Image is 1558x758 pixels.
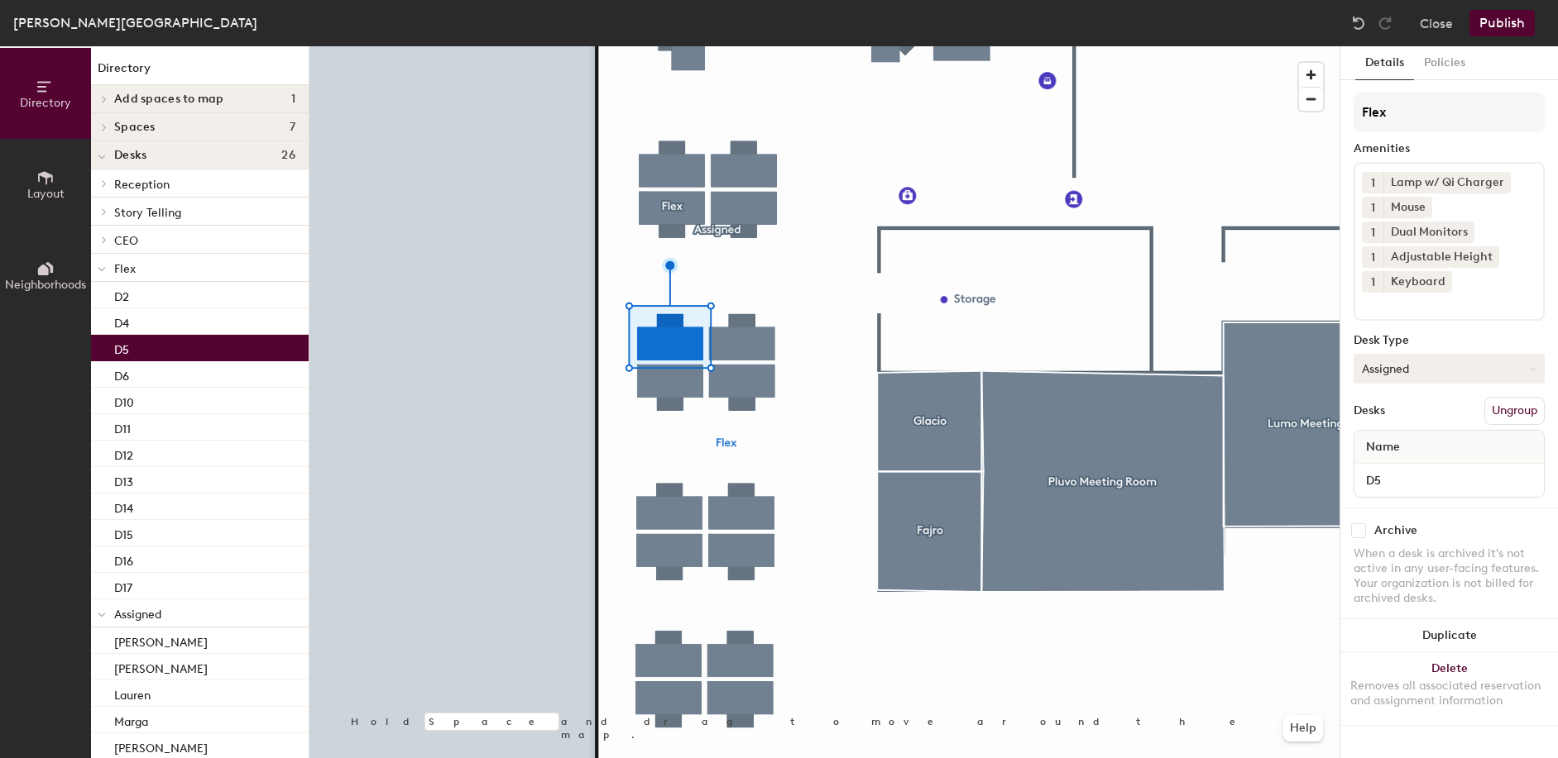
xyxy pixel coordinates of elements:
button: Duplicate [1340,619,1558,652]
span: Story Telling [114,206,181,220]
p: D5 [114,338,129,357]
p: D12 [114,444,133,463]
button: Policies [1414,46,1475,80]
div: Amenities [1354,142,1545,155]
p: D15 [114,523,133,542]
button: DeleteRemoves all associated reservation and assignment information [1340,652,1558,725]
div: [PERSON_NAME][GEOGRAPHIC_DATA] [13,12,257,33]
div: When a desk is archived it's not active in any user-facing features. Your organization is not bil... [1354,546,1545,606]
span: Name [1358,432,1408,462]
div: Mouse [1383,197,1432,218]
div: Adjustable Height [1383,246,1499,268]
div: Desks [1354,404,1385,417]
span: Neighborhoods [5,278,86,292]
button: Assigned [1354,354,1545,384]
span: 1 [1371,249,1375,266]
span: 1 [1371,224,1375,241]
p: D13 [114,470,133,489]
div: Dual Monitors [1383,222,1474,243]
p: Marga [114,710,148,729]
span: 26 [281,149,295,162]
p: Lauren [114,684,151,703]
p: D4 [114,312,129,331]
img: Undo [1350,15,1367,31]
span: CEO [114,234,138,248]
button: Close [1420,10,1453,36]
span: 7 [290,121,295,134]
img: Redo [1377,15,1393,31]
p: D17 [114,576,132,595]
button: Details [1355,46,1414,80]
p: [PERSON_NAME] [114,631,208,650]
button: Ungroup [1484,397,1545,425]
p: [PERSON_NAME] [114,657,208,676]
span: Desks [114,149,146,162]
div: Removes all associated reservation and assignment information [1350,679,1548,708]
div: Keyboard [1383,271,1452,293]
span: Directory [20,96,71,110]
p: D11 [114,417,131,436]
span: Spaces [114,121,156,134]
div: Lamp w/ Qi Charger [1383,172,1511,193]
button: 1 [1362,197,1383,218]
button: 1 [1362,222,1383,243]
button: Help [1283,715,1323,741]
span: Assigned [114,608,161,622]
span: Layout [27,187,65,201]
button: 1 [1362,246,1383,268]
span: 1 [1371,174,1375,192]
span: Add spaces to map [114,93,224,106]
input: Unnamed desk [1358,469,1541,492]
p: D14 [114,497,133,516]
div: Archive [1374,524,1417,537]
span: 1 [1371,274,1375,291]
p: [PERSON_NAME] [114,737,208,756]
span: 1 [291,93,295,106]
p: D16 [114,550,133,569]
button: 1 [1362,172,1383,193]
button: 1 [1362,271,1383,293]
button: Publish [1469,10,1535,36]
span: 1 [1371,199,1375,217]
span: Reception [114,178,170,192]
h1: Directory [91,60,309,85]
p: D2 [114,285,129,304]
p: D6 [114,365,129,384]
div: Desk Type [1354,334,1545,347]
p: D10 [114,391,134,410]
span: Flex [114,262,136,276]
